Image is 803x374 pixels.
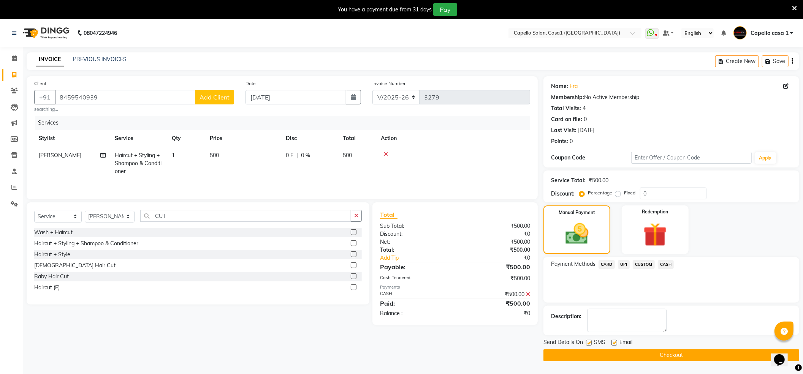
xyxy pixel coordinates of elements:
[34,90,55,104] button: +91
[715,55,759,67] button: Create New
[301,151,310,159] span: 0 %
[455,262,536,271] div: ₹500.00
[751,29,789,37] span: Capello casa 1
[296,151,298,159] span: |
[642,208,668,215] label: Redemption
[374,275,455,282] div: Cash Tendered:
[374,246,455,254] div: Total:
[551,115,582,123] div: Card on file:
[455,238,536,246] div: ₹500.00
[34,106,234,113] small: searching...
[338,130,376,147] th: Total
[551,126,577,134] div: Last Visit:
[343,152,352,159] span: 500
[115,152,162,175] span: Haircut + Styling + Shampoo & Conditioner
[167,130,205,147] th: Qty
[380,284,530,290] div: Payments
[543,349,799,361] button: Checkout
[73,56,127,63] a: PREVIOUS INVOICES
[374,238,455,246] div: Net:
[245,80,256,87] label: Date
[455,275,536,282] div: ₹500.00
[599,260,615,269] span: CARD
[551,137,568,145] div: Points:
[551,93,584,101] div: Membership:
[19,22,71,44] img: logo
[771,344,795,366] iframe: chat widget
[374,290,455,298] div: CASH
[558,221,596,247] img: _cash.svg
[631,152,751,164] input: Enter Offer / Coupon Code
[172,152,175,159] span: 1
[195,90,234,104] button: Add Client
[455,309,536,317] div: ₹0
[618,260,630,269] span: UPI
[455,222,536,230] div: ₹500.00
[433,3,457,16] button: Pay
[570,137,573,145] div: 0
[35,116,536,130] div: Services
[551,260,596,268] span: Payment Methods
[551,154,631,162] div: Coupon Code
[559,209,595,216] label: Manual Payment
[551,312,581,320] div: Description:
[374,309,455,317] div: Balance :
[636,220,675,249] img: _gift.svg
[140,210,351,222] input: Search or Scan
[34,80,46,87] label: Client
[551,104,581,112] div: Total Visits:
[374,299,455,308] div: Paid:
[658,260,674,269] span: CASH
[578,126,594,134] div: [DATE]
[84,22,117,44] b: 08047224946
[39,152,81,159] span: [PERSON_NAME]
[733,26,747,39] img: Capello casa 1
[543,338,583,348] span: Send Details On
[570,82,578,90] a: Era
[455,290,536,298] div: ₹500.00
[200,93,230,101] span: Add Client
[205,130,281,147] th: Price
[338,6,432,14] div: You have a payment due from 31 days
[624,189,635,196] label: Fixed
[374,230,455,238] div: Discount:
[374,262,455,271] div: Payable:
[619,338,632,348] span: Email
[584,115,587,123] div: 0
[376,130,530,147] th: Action
[34,240,138,248] div: Haircut + Styling + Shampoo & Conditioner
[589,177,608,185] div: ₹500.00
[455,246,536,254] div: ₹500.00
[110,130,167,147] th: Service
[34,262,116,270] div: [DEMOGRAPHIC_DATA] Hair Cut
[551,190,575,198] div: Discount:
[551,177,586,185] div: Service Total:
[762,55,789,67] button: Save
[374,222,455,230] div: Sub Total:
[469,254,536,262] div: ₹0
[455,230,536,238] div: ₹0
[755,152,776,164] button: Apply
[281,130,338,147] th: Disc
[633,260,655,269] span: CUSTOM
[374,254,469,262] a: Add Tip
[455,299,536,308] div: ₹500.00
[551,93,792,101] div: No Active Membership
[34,273,69,281] div: Baby Hair Cut
[372,80,405,87] label: Invoice Number
[286,151,293,159] span: 0 F
[36,53,64,66] a: INVOICE
[588,189,612,196] label: Percentage
[34,251,70,259] div: Haircut + Style
[594,338,605,348] span: SMS
[34,229,73,237] div: Wash + Haircut
[583,104,586,112] div: 4
[551,82,568,90] div: Name:
[55,90,195,104] input: Search by Name/Mobile/Email/Code
[34,130,110,147] th: Stylist
[34,284,60,292] div: Haircut (F)
[380,211,398,219] span: Total
[210,152,219,159] span: 500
